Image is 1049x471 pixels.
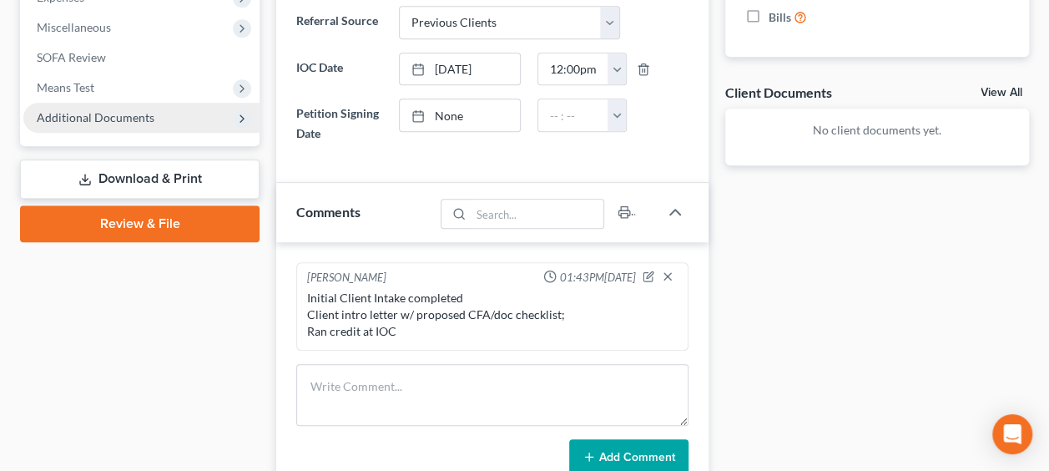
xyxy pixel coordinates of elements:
[307,270,386,286] div: [PERSON_NAME]
[307,290,678,340] div: Initial Client Intake completed Client intro letter w/ proposed CFA/doc checklist; Ran credit at IOC
[400,99,521,131] a: None
[725,84,832,101] div: Client Documents
[20,160,260,199] a: Download & Print
[37,50,106,64] span: SOFA Review
[288,6,390,39] label: Referral Source
[538,53,608,85] input: -- : --
[288,53,390,86] label: IOC Date
[20,205,260,242] a: Review & File
[23,43,260,73] a: SOFA Review
[296,204,361,220] span: Comments
[37,20,111,34] span: Miscellaneous
[769,9,791,26] span: Bills
[981,87,1022,99] a: View All
[471,200,603,228] input: Search...
[400,53,521,85] a: [DATE]
[288,99,390,149] label: Petition Signing Date
[560,270,636,286] span: 01:43PM[DATE]
[37,80,94,94] span: Means Test
[739,122,1016,139] p: No client documents yet.
[992,414,1032,454] div: Open Intercom Messenger
[37,110,154,124] span: Additional Documents
[538,99,608,131] input: -- : --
